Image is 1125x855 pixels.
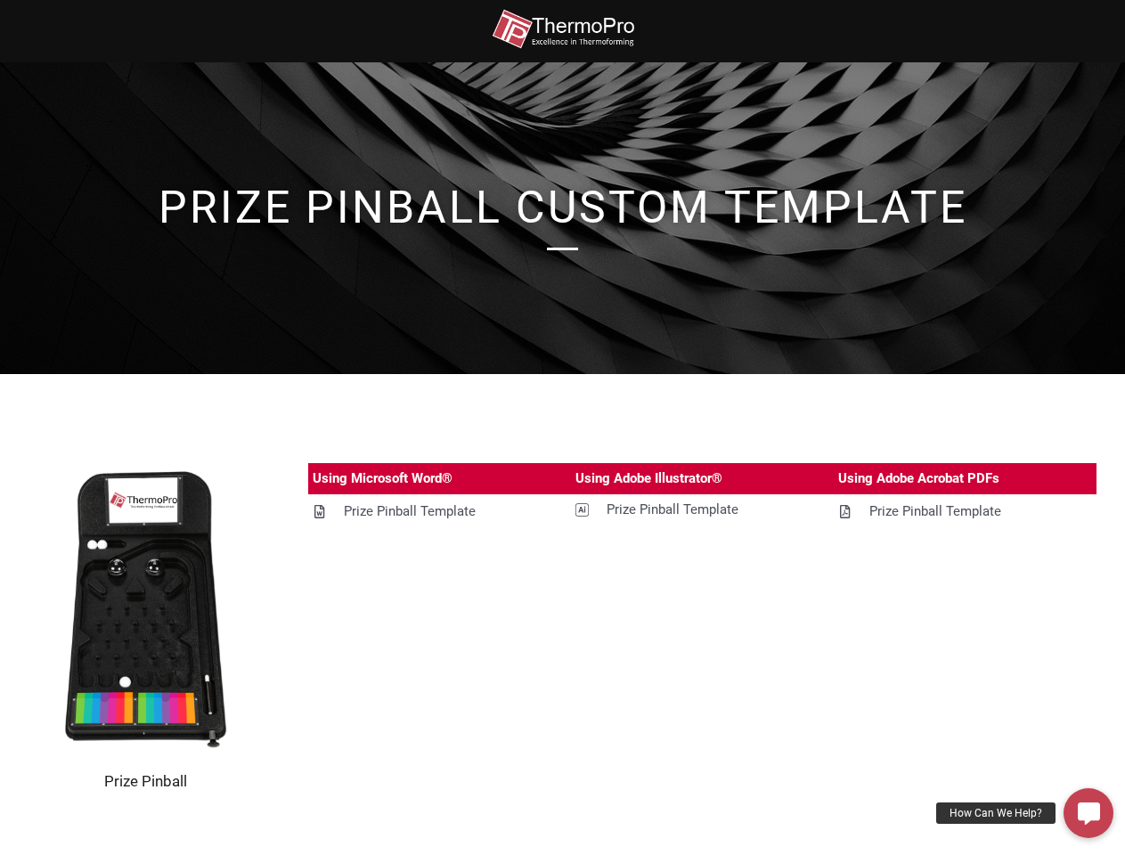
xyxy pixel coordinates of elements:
[838,468,999,490] div: Using Adobe Acrobat PDFs
[308,496,571,527] a: Prize Pinball Template
[834,496,1096,527] a: Prize Pinball Template
[571,494,834,525] a: Prize Pinball Template
[575,468,722,490] div: Using Adobe Illustrator®
[55,185,1071,230] h1: Prize Pinball Custom Template
[313,468,452,490] div: Using Microsoft Word®
[869,501,1001,523] div: Prize Pinball Template
[492,9,634,49] img: thermopro-logo-non-iso
[344,501,476,523] div: Prize Pinball Template
[1064,788,1113,838] a: How Can We Help?
[607,499,738,521] div: Prize Pinball Template
[936,802,1056,824] div: How Can We Help?
[29,771,264,791] h2: Prize Pinball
